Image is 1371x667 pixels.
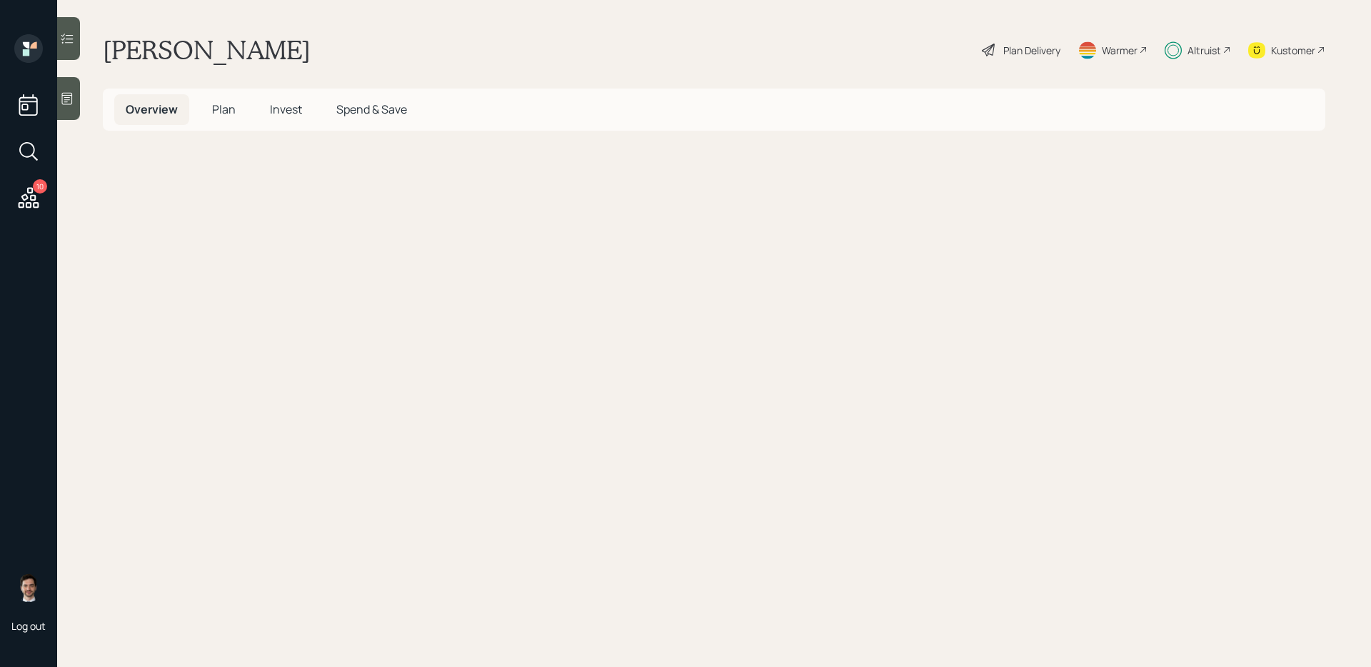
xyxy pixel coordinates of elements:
[14,573,43,602] img: jonah-coleman-headshot.png
[103,34,311,66] h1: [PERSON_NAME]
[1003,43,1060,58] div: Plan Delivery
[33,179,47,194] div: 10
[336,101,407,117] span: Spend & Save
[270,101,302,117] span: Invest
[126,101,178,117] span: Overview
[11,619,46,633] div: Log out
[212,101,236,117] span: Plan
[1271,43,1315,58] div: Kustomer
[1187,43,1221,58] div: Altruist
[1102,43,1138,58] div: Warmer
